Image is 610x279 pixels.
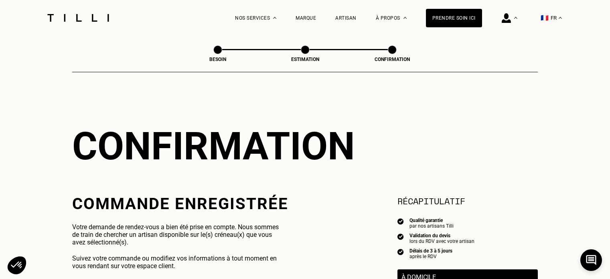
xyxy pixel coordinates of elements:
a: Marque [296,15,316,21]
div: Confirmation [352,57,432,62]
div: Besoin [178,57,258,62]
div: Validation du devis [409,233,474,238]
a: Artisan [335,15,357,21]
div: Qualité garantie [409,218,454,223]
img: Menu déroulant [273,17,276,19]
img: icon list info [397,248,404,255]
p: Votre demande de rendez-vous a bien été prise en compte. Nous sommes de train de chercher un arti... [72,223,286,246]
img: icon list info [397,233,404,240]
img: Logo du service de couturière Tilli [45,14,112,22]
img: Menu déroulant [514,17,517,19]
img: icon list info [397,218,404,225]
p: Suivez votre commande ou modifiez vos informations à tout moment en vous rendant sur votre espace... [72,255,286,270]
div: Délais de 3 à 5 jours [409,248,452,254]
div: après le RDV [409,254,452,259]
div: lors du RDV avec votre artisan [409,238,474,244]
section: Récapitulatif [397,194,538,208]
img: icône connexion [502,13,511,23]
h2: Commande enregistrée [72,194,288,213]
div: par nos artisans Tilli [409,223,454,229]
img: Menu déroulant à propos [403,17,407,19]
img: menu déroulant [559,17,562,19]
span: 🇫🇷 [541,14,549,22]
div: Confirmation [72,124,538,169]
a: Prendre soin ici [426,9,482,27]
div: Estimation [265,57,345,62]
